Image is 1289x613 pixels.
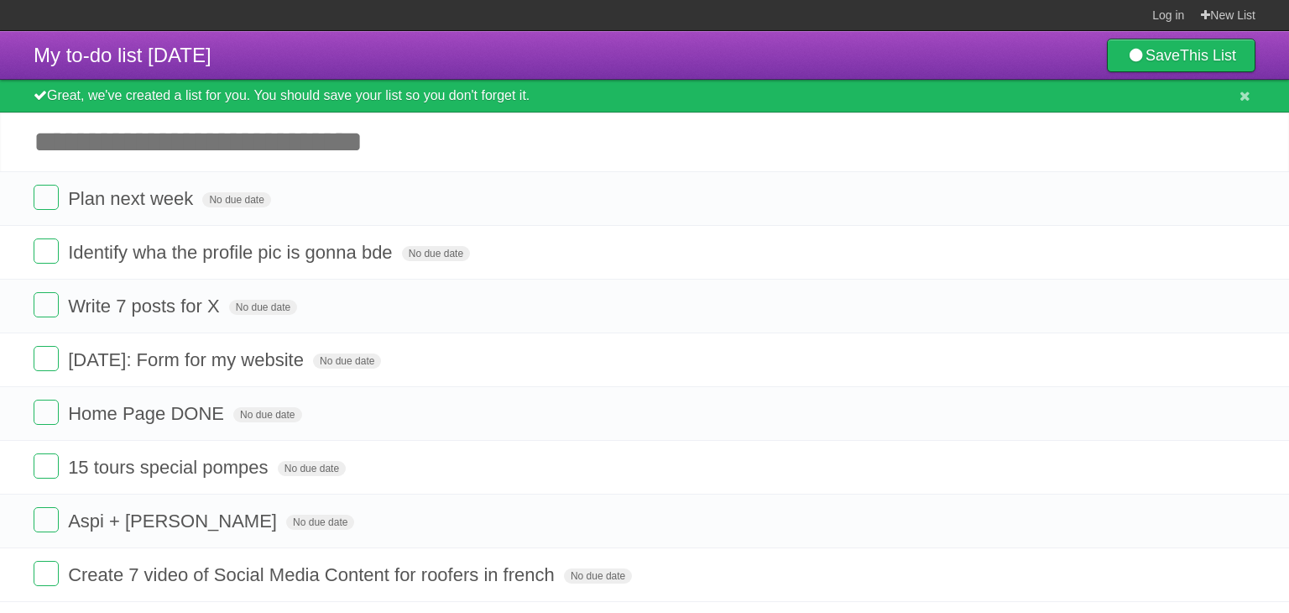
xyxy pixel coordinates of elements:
span: [DATE]: Form for my website [68,349,308,370]
span: No due date [564,568,632,584]
label: Done [34,185,59,210]
label: Done [34,507,59,532]
label: Done [34,400,59,425]
span: No due date [402,246,470,261]
span: Plan next week [68,188,197,209]
b: This List [1180,47,1236,64]
span: No due date [229,300,297,315]
span: No due date [313,354,381,369]
span: Aspi + [PERSON_NAME] [68,511,281,532]
label: Done [34,561,59,586]
span: Identify wha the profile pic is gonna bde [68,242,396,263]
span: No due date [233,407,301,422]
span: My to-do list [DATE] [34,44,211,66]
span: Create 7 video of Social Media Content for roofers in french [68,564,559,585]
a: SaveThis List [1107,39,1255,72]
span: Home Page DONE [68,403,228,424]
span: No due date [202,192,270,207]
label: Done [34,292,59,317]
label: Done [34,346,59,371]
span: No due date [286,515,354,530]
label: Done [34,453,59,479]
span: 15 tours special pompes [68,457,272,478]
span: Write 7 posts for X [68,296,224,317]
span: No due date [278,461,346,476]
label: Done [34,238,59,264]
